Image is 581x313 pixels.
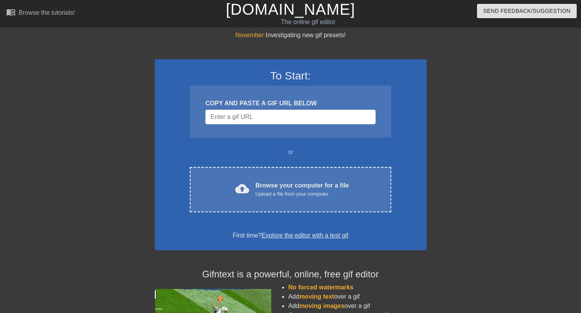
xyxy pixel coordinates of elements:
div: Browse the tutorials! [19,9,75,16]
span: moving images [299,303,344,309]
div: or [175,148,406,157]
div: Investigating new gif presets! [155,31,427,40]
h3: To Start: [165,69,416,83]
h4: Gifntext is a powerful, online, free gif editor [155,269,427,280]
div: Browse your computer for a file [255,181,349,198]
div: COPY AND PASTE A GIF URL BELOW [205,99,375,108]
li: Add over a gif [288,292,427,301]
div: The online gif editor [198,17,419,27]
span: November: [235,32,265,38]
a: Explore the editor with a test gif [262,232,348,239]
a: [DOMAIN_NAME] [226,1,355,18]
span: moving text [299,293,334,300]
span: menu_book [6,7,16,17]
a: Browse the tutorials! [6,7,75,19]
span: No forced watermarks [288,284,354,291]
div: First time? [165,231,416,240]
button: Send Feedback/Suggestion [477,4,577,18]
input: Username [205,110,375,124]
li: Add over a gif [288,301,427,311]
div: Upload a file from your computer [255,190,349,198]
span: Send Feedback/Suggestion [483,6,571,16]
span: cloud_upload [235,182,249,196]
